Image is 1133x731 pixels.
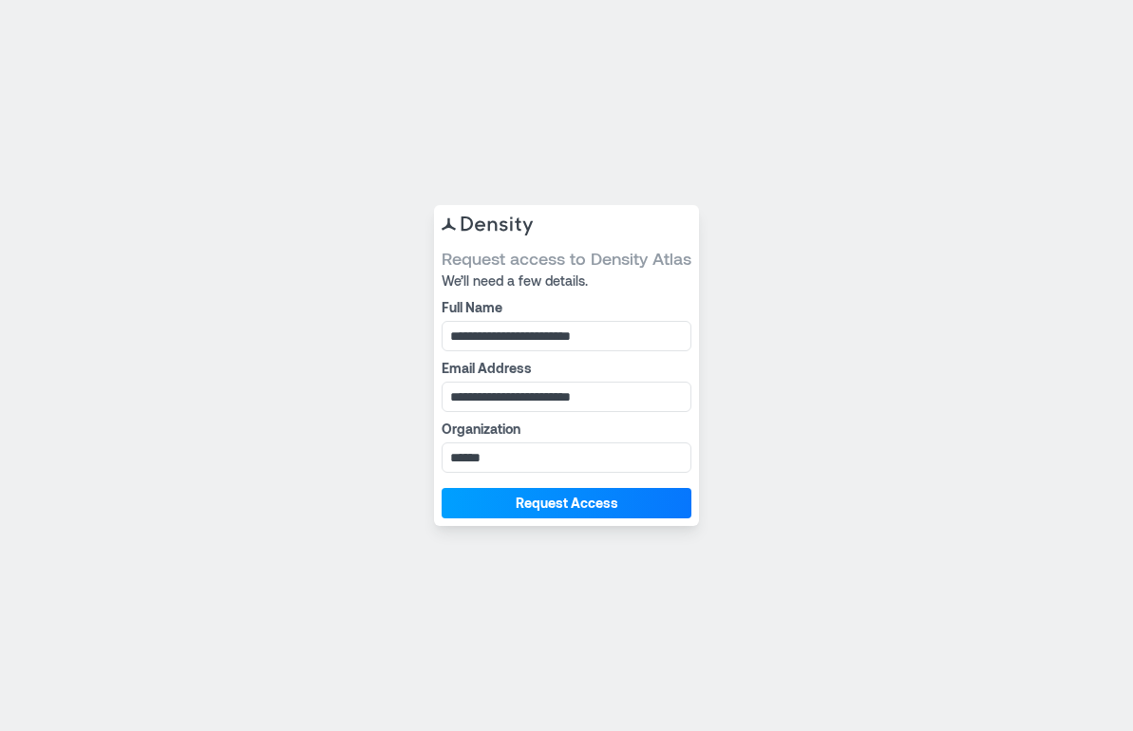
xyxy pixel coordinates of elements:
span: Request access to Density Atlas [442,247,691,270]
button: Request Access [442,488,691,518]
label: Organization [442,420,688,439]
label: Email Address [442,359,688,378]
span: Request Access [516,494,618,513]
label: Full Name [442,298,688,317]
span: We’ll need a few details. [442,272,691,291]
